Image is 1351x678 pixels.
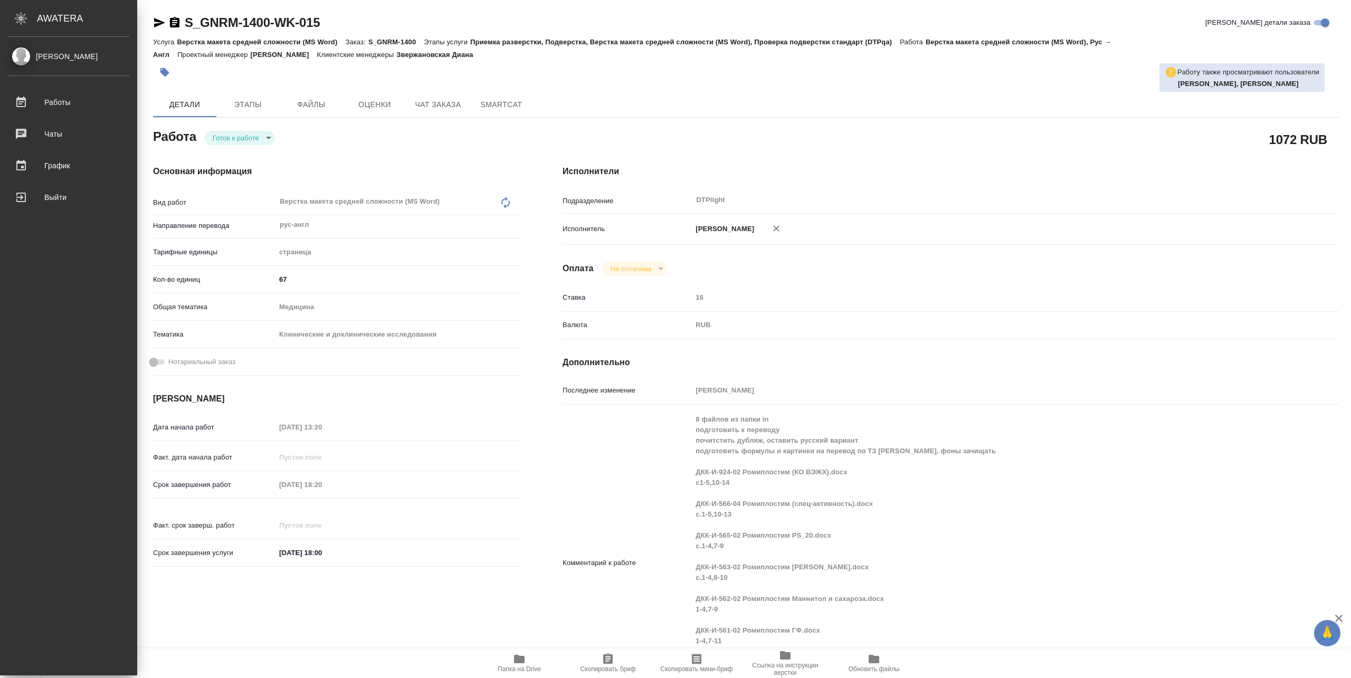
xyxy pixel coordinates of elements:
[3,121,135,147] a: Чаты
[1318,622,1336,644] span: 🙏
[317,51,397,59] p: Клиентские менеджеры
[692,316,1274,334] div: RUB
[153,480,275,490] p: Срок завершения работ
[153,452,275,463] p: Факт. дата начала работ
[223,98,273,111] span: Этапы
[470,38,900,46] p: Приемка разверстки, Подверстка, Верстка макета средней сложности (MS Word), Проверка подверстки с...
[741,648,830,678] button: Ссылка на инструкции верстки
[1314,620,1340,646] button: 🙏
[153,197,275,208] p: Вид работ
[251,51,317,59] p: [PERSON_NAME]
[563,558,692,568] p: Комментарий к работе
[1178,80,1299,88] b: [PERSON_NAME], [PERSON_NAME]
[275,518,368,533] input: Пустое поле
[153,548,275,558] p: Срок завершения услуги
[692,383,1274,398] input: Пустое поле
[8,126,129,142] div: Чаты
[153,247,275,257] p: Тарифные единицы
[153,393,520,405] h4: [PERSON_NAME]
[159,98,210,111] span: Детали
[3,89,135,116] a: Работы
[168,16,181,29] button: Скопировать ссылку
[652,648,741,678] button: Скопировать мини-бриф
[3,152,135,179] a: График
[563,196,692,206] p: Подразделение
[607,264,654,273] button: Не оплачена
[563,165,1339,178] h4: Исполнители
[8,94,129,110] div: Работы
[153,520,275,531] p: Факт. срок заверш. работ
[660,665,732,673] span: Скопировать мини-бриф
[275,298,520,316] div: Медицина
[153,38,177,46] p: Услуга
[1205,17,1310,28] span: [PERSON_NAME] детали заказа
[177,51,250,59] p: Проектный менеджер
[8,189,129,205] div: Выйти
[368,38,424,46] p: S_GNRM-1400
[1178,79,1319,89] p: Гусельников Роман, Сархатов Руслан
[563,292,692,303] p: Ставка
[1177,67,1319,78] p: Работу также просматривают пользователи
[275,272,520,287] input: ✎ Введи что-нибудь
[563,224,692,234] p: Исполнитель
[275,477,368,492] input: Пустое поле
[563,320,692,330] p: Валюта
[349,98,400,111] span: Оценки
[275,419,368,435] input: Пустое поле
[563,385,692,396] p: Последнее изменение
[345,38,368,46] p: Заказ:
[153,329,275,340] p: Тематика
[498,665,541,673] span: Папка на Drive
[275,450,368,465] input: Пустое поле
[563,262,594,275] h4: Оплата
[475,648,564,678] button: Папка на Drive
[413,98,463,111] span: Чат заказа
[692,290,1274,305] input: Пустое поле
[153,16,166,29] button: Скопировать ссылку для ЯМессенджера
[153,221,275,231] p: Направление перевода
[602,262,667,276] div: Готов к работе
[275,545,368,560] input: ✎ Введи что-нибудь
[900,38,926,46] p: Работа
[153,165,520,178] h4: Основная информация
[747,662,823,676] span: Ссылка на инструкции верстки
[153,126,196,145] h2: Работа
[153,302,275,312] p: Общая тематика
[1269,130,1327,148] h2: 1072 RUB
[210,133,262,142] button: Готов к работе
[168,357,235,367] span: Нотариальный заказ
[476,98,527,111] span: SmartCat
[8,51,129,62] div: [PERSON_NAME]
[275,243,520,261] div: страница
[692,224,754,234] p: [PERSON_NAME]
[8,158,129,174] div: График
[177,38,345,46] p: Верстка макета средней сложности (MS Word)
[424,38,470,46] p: Этапы услуги
[396,51,481,59] p: Звержановская Диана
[765,217,788,240] button: Удалить исполнителя
[830,648,918,678] button: Обновить файлы
[3,184,135,211] a: Выйти
[153,422,275,433] p: Дата начала работ
[185,15,320,30] a: S_GNRM-1400-WK-015
[849,665,900,673] span: Обновить файлы
[580,665,635,673] span: Скопировать бриф
[286,98,337,111] span: Файлы
[37,8,137,29] div: AWATERA
[563,356,1339,369] h4: Дополнительно
[153,274,275,285] p: Кол-во единиц
[275,326,520,343] div: Клинические и доклинические исследования
[153,61,176,84] button: Добавить тэг
[204,131,275,145] div: Готов к работе
[564,648,652,678] button: Скопировать бриф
